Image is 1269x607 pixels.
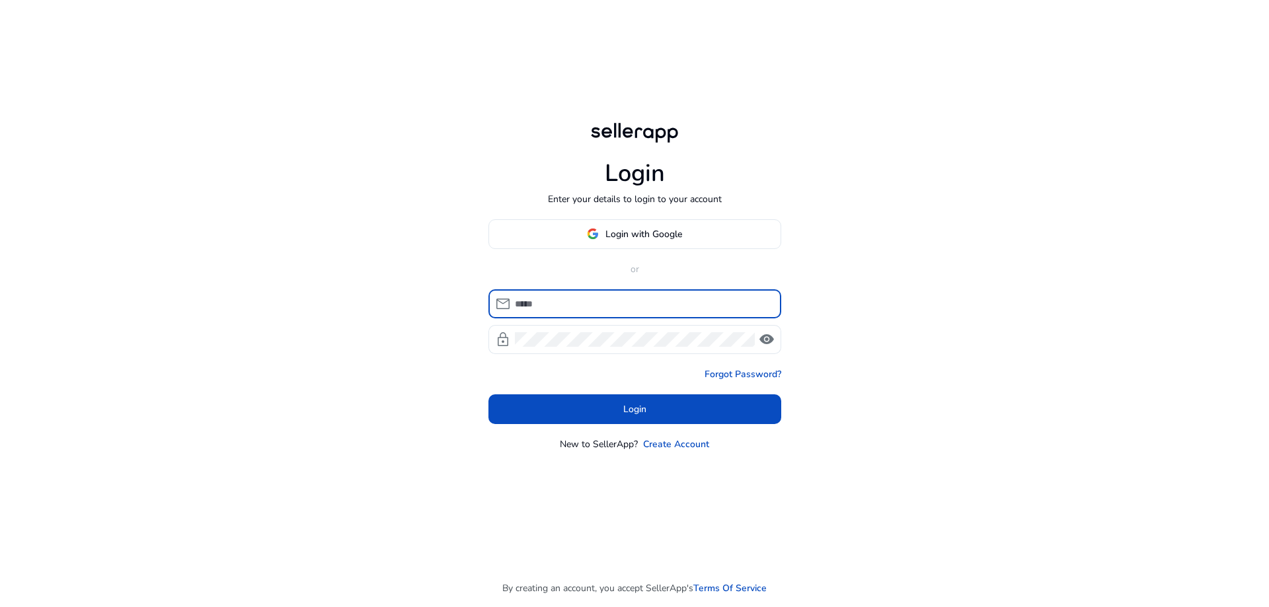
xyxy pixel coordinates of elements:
a: Forgot Password? [705,367,781,381]
a: Terms Of Service [693,581,767,595]
p: New to SellerApp? [560,437,638,451]
span: Login with Google [605,227,682,241]
a: Create Account [643,437,709,451]
p: Enter your details to login to your account [548,192,722,206]
h1: Login [605,159,665,188]
span: Login [623,402,646,416]
span: mail [495,296,511,312]
img: google-logo.svg [587,228,599,240]
p: or [488,262,781,276]
span: lock [495,332,511,347]
button: Login with Google [488,219,781,249]
span: visibility [759,332,775,347]
button: Login [488,394,781,424]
